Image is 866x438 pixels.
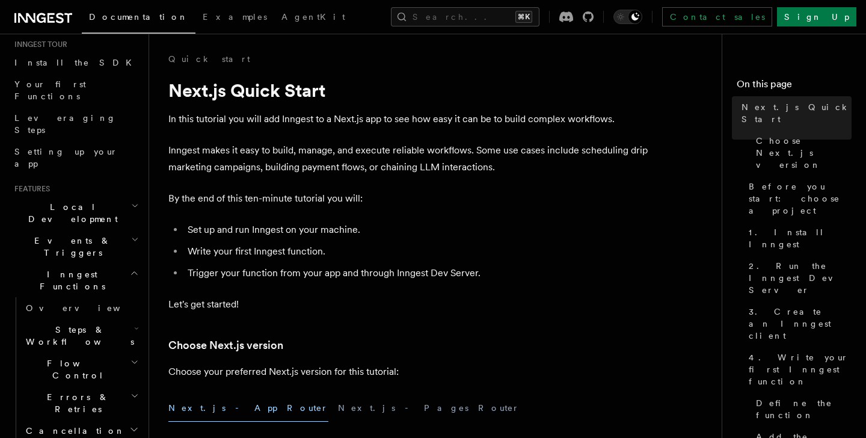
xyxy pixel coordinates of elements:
li: Trigger your function from your app and through Inngest Dev Server. [184,265,649,282]
span: Features [10,184,50,194]
a: Your first Functions [10,73,141,107]
a: Before you start: choose a project [744,176,852,221]
button: Next.js - App Router [168,395,328,422]
a: Examples [195,4,274,32]
button: Events & Triggers [10,230,141,264]
a: Next.js Quick Start [737,96,852,130]
button: Local Development [10,196,141,230]
a: Documentation [82,4,195,34]
h4: On this page [737,77,852,96]
span: Setting up your app [14,147,118,168]
a: 2. Run the Inngest Dev Server [744,255,852,301]
a: Sign Up [777,7,856,26]
p: By the end of this ten-minute tutorial you will: [168,190,649,207]
button: Flow Control [21,353,141,386]
button: Toggle dark mode [613,10,642,24]
a: 1. Install Inngest [744,221,852,255]
a: Leveraging Steps [10,107,141,141]
button: Next.js - Pages Router [338,395,520,422]
span: Steps & Workflows [21,324,134,348]
span: 1. Install Inngest [749,226,852,250]
span: Documentation [89,12,188,22]
span: Events & Triggers [10,235,131,259]
span: Cancellation [21,425,125,437]
a: Setting up your app [10,141,141,174]
a: 4. Write your first Inngest function [744,347,852,392]
p: Let's get started! [168,296,649,313]
a: Contact sales [662,7,772,26]
h1: Next.js Quick Start [168,79,649,101]
span: Overview [26,303,150,313]
span: Flow Control [21,357,131,381]
span: 3. Create an Inngest client [749,306,852,342]
li: Set up and run Inngest on your machine. [184,221,649,238]
a: Install the SDK [10,52,141,73]
button: Search...⌘K [391,7,539,26]
a: AgentKit [274,4,352,32]
a: Define the function [751,392,852,426]
span: Install the SDK [14,58,139,67]
li: Write your first Inngest function. [184,243,649,260]
span: AgentKit [281,12,345,22]
span: Examples [203,12,267,22]
p: Inngest makes it easy to build, manage, and execute reliable workflows. Some use cases include sc... [168,142,649,176]
span: Define the function [756,397,852,421]
span: Inngest tour [10,40,67,49]
a: Overview [21,297,141,319]
a: Choose Next.js version [168,337,283,354]
button: Steps & Workflows [21,319,141,353]
span: 4. Write your first Inngest function [749,351,852,387]
a: 3. Create an Inngest client [744,301,852,347]
kbd: ⌘K [515,11,532,23]
span: Leveraging Steps [14,113,116,135]
span: Errors & Retries [21,391,131,415]
p: Choose your preferred Next.js version for this tutorial: [168,363,649,380]
button: Errors & Retries [21,386,141,420]
button: Inngest Functions [10,264,141,297]
span: Inngest Functions [10,268,130,292]
span: Before you start: choose a project [749,180,852,217]
span: Your first Functions [14,79,86,101]
span: Local Development [10,201,131,225]
a: Quick start [168,53,250,65]
span: Next.js Quick Start [742,101,852,125]
span: 2. Run the Inngest Dev Server [749,260,852,296]
a: Choose Next.js version [751,130,852,176]
span: Choose Next.js version [756,135,852,171]
p: In this tutorial you will add Inngest to a Next.js app to see how easy it can be to build complex... [168,111,649,128]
